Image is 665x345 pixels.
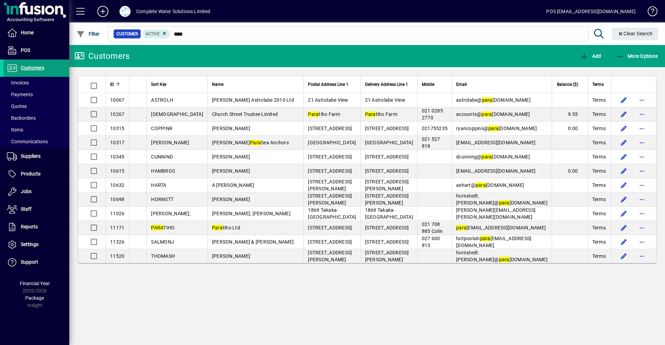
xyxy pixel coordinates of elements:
a: Payments [3,89,69,100]
div: Customers [74,51,130,62]
em: Para [365,111,376,117]
button: More options [636,208,647,219]
span: SALMONJ [151,239,174,245]
span: More Options [616,53,658,59]
a: Backorders [3,112,69,124]
span: 10345 [110,154,124,160]
span: Terms [592,111,606,118]
span: Church Street Trustee Limited [212,111,278,117]
div: ID [110,81,125,88]
span: astrolabe@ [DOMAIN_NAME] [456,97,531,103]
a: Home [3,24,69,42]
span: [PERSON_NAME]; [151,211,190,216]
button: Edit [618,180,629,191]
em: para [499,200,509,206]
span: Home [21,30,34,35]
button: Edit [618,165,629,176]
span: Package [25,295,44,301]
span: HORNSTT [151,197,174,202]
span: Communications [7,139,48,144]
span: ryancoppins@ [DOMAIN_NAME] [456,126,537,131]
span: [EMAIL_ADDRESS][DOMAIN_NAME] [456,168,535,174]
span: [STREET_ADDRESS] [308,168,352,174]
span: 021755235 [422,126,447,131]
span: [PERSON_NAME] [151,140,189,145]
span: TIHO [151,225,175,230]
span: Terms [592,224,606,231]
em: para [481,111,492,117]
span: Products [21,171,41,176]
span: 10315 [110,126,124,131]
span: [STREET_ADDRESS][PERSON_NAME] [365,193,409,206]
span: Balance ($) [557,81,578,88]
span: [PERSON_NAME] [212,197,250,202]
span: [STREET_ADDRESS] [308,225,352,230]
button: More options [636,222,647,233]
td: 9.55 [552,107,588,121]
em: para [480,236,490,241]
span: accounts@ [DOMAIN_NAME] [456,111,530,117]
span: Terms [592,196,606,203]
span: 10267 [110,111,124,117]
span: [STREET_ADDRESS] [365,239,409,245]
span: tiho Farm [308,111,340,117]
span: [DEMOGRAPHIC_DATA] [151,111,203,117]
span: ASTROLH [151,97,173,103]
a: Products [3,165,69,183]
em: para [499,257,509,262]
span: tiho Ltd [212,225,240,230]
span: [STREET_ADDRESS] [365,225,409,230]
span: Quotes [7,103,27,109]
span: Terms [592,238,606,245]
span: Jobs [21,189,32,194]
td: 0.00 [552,121,588,136]
a: Knowledge Base [642,1,656,24]
mat-chip: Activation Status: Active [143,29,170,38]
span: Terms [592,167,606,174]
span: [PERSON_NAME]; [PERSON_NAME] [212,211,291,216]
span: Postal Address Line 1 [308,81,348,88]
span: [STREET_ADDRESS][PERSON_NAME] [308,193,352,206]
span: A [PERSON_NAME] [212,182,255,188]
span: [PERSON_NAME] [212,253,250,259]
span: 21 Astrolabe View [365,97,405,103]
span: 1869 Takaka-[GEOGRAPHIC_DATA] [308,207,356,220]
span: Terms [592,182,606,189]
span: [STREET_ADDRESS][PERSON_NAME] [365,179,409,191]
button: More options [636,165,647,176]
span: 10317 [110,140,124,145]
a: Quotes [3,100,69,112]
span: [STREET_ADDRESS] [308,154,352,160]
span: 1869 Takaka-[GEOGRAPHIC_DATA] [365,207,413,220]
span: Staff [21,206,32,212]
span: Support [21,259,38,265]
span: 021 0285 2770 [422,108,443,120]
span: aehart@ [DOMAIN_NAME] [456,182,524,188]
button: More options [636,194,647,205]
a: Staff [3,201,69,218]
span: Terms [592,210,606,217]
td: 0.00 [552,164,588,178]
button: Edit [618,208,629,219]
div: Name [212,81,299,88]
span: [STREET_ADDRESS][PERSON_NAME] [365,250,409,262]
span: [PERSON_NAME][EMAIL_ADDRESS][PERSON_NAME][DOMAIN_NAME] [456,207,535,220]
button: More options [636,137,647,148]
button: Edit [618,137,629,148]
button: More options [636,236,647,247]
span: Filter [77,31,100,37]
span: [STREET_ADDRESS] [365,154,409,160]
span: 10632 [110,182,124,188]
span: POS [21,47,30,53]
a: Suppliers [3,148,69,165]
em: para [456,225,467,230]
button: More Options [614,50,660,62]
span: [STREET_ADDRESS] [308,126,352,131]
button: Edit [618,151,629,162]
button: More options [636,151,647,162]
a: Settings [3,236,69,253]
a: Communications [3,136,69,147]
span: ID [110,81,114,88]
a: POS [3,42,69,59]
button: More options [636,109,647,120]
